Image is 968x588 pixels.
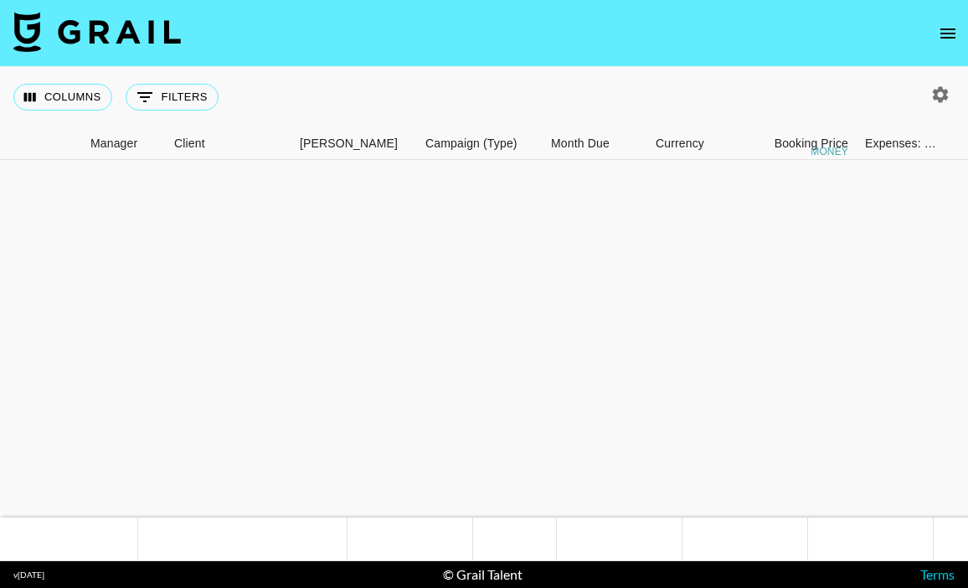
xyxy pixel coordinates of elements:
div: Booker [291,127,417,160]
div: Manager [82,127,166,160]
button: Select columns [13,84,112,111]
div: Campaign (Type) [425,127,517,160]
div: Month Due [551,127,610,160]
div: v [DATE] [13,570,44,580]
div: [PERSON_NAME] [300,127,398,160]
div: Month Due [543,127,647,160]
button: open drawer [931,17,965,50]
div: money [811,147,848,157]
div: © Grail Talent [443,566,523,583]
a: Terms [920,566,955,582]
div: Booking Price [775,127,848,160]
div: Client [166,127,291,160]
div: Manager [90,127,137,160]
img: Grail Talent [13,12,181,52]
div: Expenses: Remove Commission? [865,127,937,160]
div: Client [174,127,205,160]
div: Campaign (Type) [417,127,543,160]
div: Expenses: Remove Commission? [857,127,940,160]
div: Currency [656,127,704,160]
div: Currency [647,127,731,160]
button: Show filters [126,84,219,111]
